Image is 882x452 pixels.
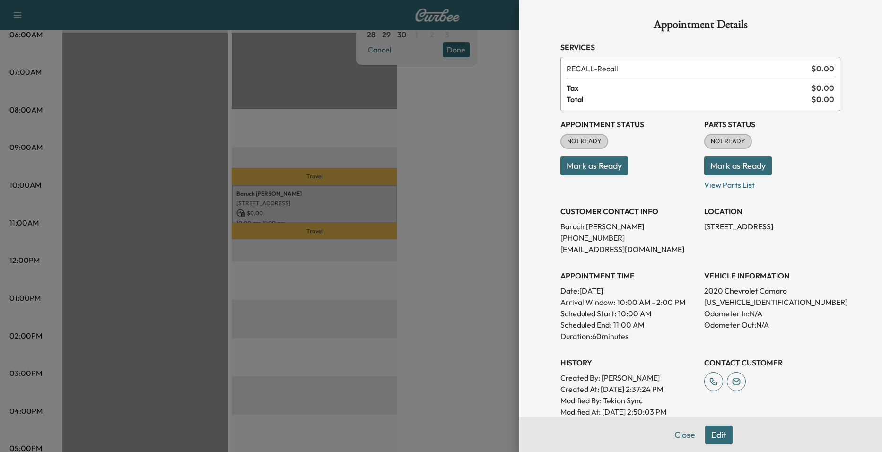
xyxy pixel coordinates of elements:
[567,82,812,94] span: Tax
[560,357,697,368] h3: History
[812,63,834,74] span: $ 0.00
[704,221,840,232] p: [STREET_ADDRESS]
[560,308,616,319] p: Scheduled Start:
[560,119,697,130] h3: Appointment Status
[560,206,697,217] h3: CUSTOMER CONTACT INFO
[704,357,840,368] h3: CONTACT CUSTOMER
[704,296,840,308] p: [US_VEHICLE_IDENTIFICATION_NUMBER]
[812,82,834,94] span: $ 0.00
[560,270,697,281] h3: APPOINTMENT TIME
[613,319,644,330] p: 11:00 AM
[704,156,772,175] button: Mark as Ready
[560,406,697,417] p: Modified At : [DATE] 2:50:03 PM
[560,319,611,330] p: Scheduled End:
[812,94,834,105] span: $ 0.00
[705,426,733,444] button: Edit
[560,383,697,395] p: Created At : [DATE] 2:37:24 PM
[560,372,697,383] p: Created By : [PERSON_NAME]
[617,296,685,308] span: 10:00 AM - 2:00 PM
[704,285,840,296] p: 2020 Chevrolet Camaro
[704,119,840,130] h3: Parts Status
[560,285,697,296] p: Date: [DATE]
[560,156,628,175] button: Mark as Ready
[561,137,607,146] span: NOT READY
[567,94,812,105] span: Total
[704,308,840,319] p: Odometer In: N/A
[704,270,840,281] h3: VEHICLE INFORMATION
[618,308,651,319] p: 10:00 AM
[560,296,697,308] p: Arrival Window:
[560,395,697,406] p: Modified By : Tekion Sync
[560,243,697,255] p: [EMAIL_ADDRESS][DOMAIN_NAME]
[560,221,697,232] p: Baruch [PERSON_NAME]
[705,137,751,146] span: NOT READY
[567,63,808,74] span: Recall
[560,232,697,243] p: [PHONE_NUMBER]
[704,319,840,330] p: Odometer Out: N/A
[560,42,840,53] h3: Services
[704,175,840,191] p: View Parts List
[560,330,697,342] p: Duration: 60 minutes
[668,426,701,444] button: Close
[560,19,840,34] h1: Appointment Details
[704,206,840,217] h3: LOCATION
